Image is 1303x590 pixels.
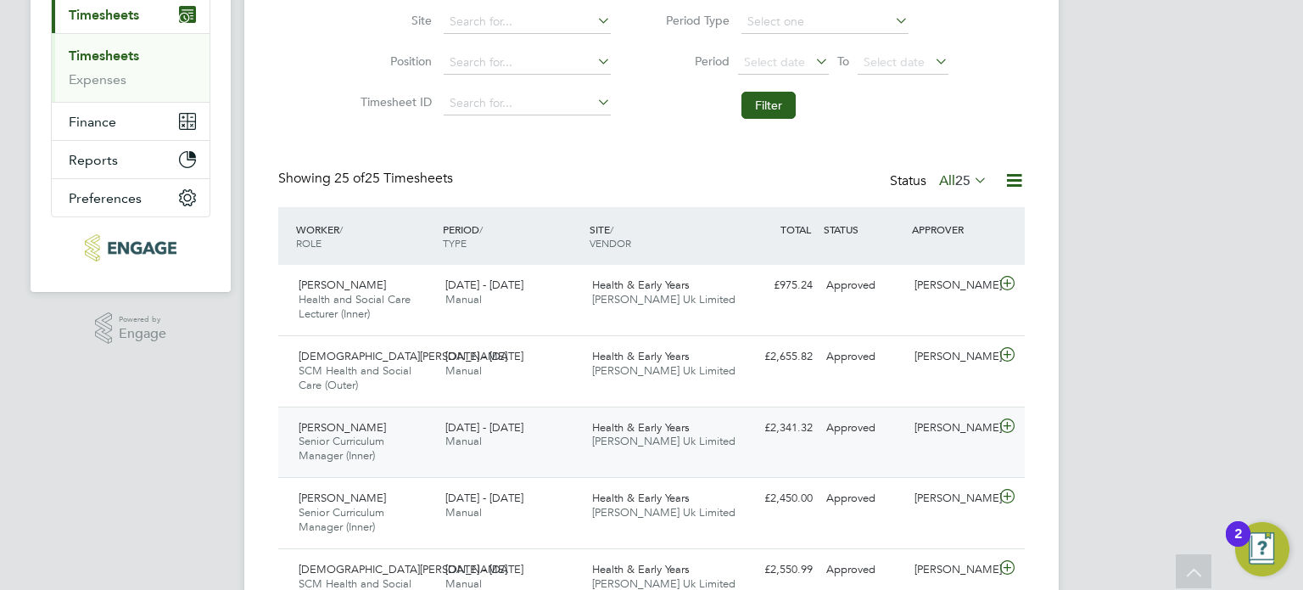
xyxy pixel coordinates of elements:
[592,363,735,378] span: [PERSON_NAME] Uk Limited
[445,292,482,306] span: Manual
[819,556,908,584] div: Approved
[299,278,386,292] span: [PERSON_NAME]
[296,236,322,250] span: ROLE
[69,190,142,206] span: Preferences
[445,434,482,448] span: Manual
[69,48,139,64] a: Timesheets
[299,363,411,392] span: SCM Health and Social Care (Outer)
[69,7,139,23] span: Timesheets
[444,92,611,115] input: Search for...
[653,53,730,69] label: Period
[908,556,996,584] div: [PERSON_NAME]
[299,349,507,363] span: [DEMOGRAPHIC_DATA][PERSON_NAME]
[908,414,996,442] div: [PERSON_NAME]
[592,349,690,363] span: Health & Early Years
[819,214,908,244] div: STATUS
[908,485,996,513] div: [PERSON_NAME]
[355,94,432,110] label: Timesheet ID
[299,420,386,435] span: [PERSON_NAME]
[590,236,631,250] span: VENDOR
[585,214,732,258] div: SITE
[95,312,167,345] a: Powered byEngage
[731,485,819,513] div: £2,450.00
[479,222,483,236] span: /
[592,434,735,448] span: [PERSON_NAME] Uk Limited
[890,170,991,194] div: Status
[731,343,819,371] div: £2,655.82
[444,51,611,75] input: Search for...
[278,170,456,188] div: Showing
[85,234,176,261] img: morganhunt-logo-retina.png
[819,272,908,300] div: Approved
[819,414,908,442] div: Approved
[592,420,690,435] span: Health & Early Years
[52,33,210,102] div: Timesheets
[741,10,909,34] input: Select one
[334,170,453,187] span: 25 Timesheets
[439,214,585,258] div: PERIOD
[445,420,523,435] span: [DATE] - [DATE]
[355,13,432,28] label: Site
[299,292,411,321] span: Health and Social Care Lecturer (Inner)
[653,13,730,28] label: Period Type
[864,54,925,70] span: Select date
[445,363,482,378] span: Manual
[444,10,611,34] input: Search for...
[299,434,384,463] span: Senior Curriculum Manager (Inner)
[908,343,996,371] div: [PERSON_NAME]
[939,172,987,189] label: All
[69,71,126,87] a: Expenses
[592,491,690,505] span: Health & Early Years
[339,222,343,236] span: /
[955,172,970,189] span: 25
[445,278,523,292] span: [DATE] - [DATE]
[119,312,166,327] span: Powered by
[355,53,432,69] label: Position
[445,562,523,576] span: [DATE] - [DATE]
[592,562,690,576] span: Health & Early Years
[908,272,996,300] div: [PERSON_NAME]
[819,343,908,371] div: Approved
[52,103,210,140] button: Finance
[299,562,507,576] span: [DEMOGRAPHIC_DATA][PERSON_NAME]
[445,491,523,505] span: [DATE] - [DATE]
[69,114,116,130] span: Finance
[292,214,439,258] div: WORKER
[592,278,690,292] span: Health & Early Years
[592,292,735,306] span: [PERSON_NAME] Uk Limited
[52,141,210,178] button: Reports
[69,152,118,168] span: Reports
[592,505,735,520] span: [PERSON_NAME] Uk Limited
[731,272,819,300] div: £975.24
[445,349,523,363] span: [DATE] - [DATE]
[744,54,805,70] span: Select date
[1235,522,1289,576] button: Open Resource Center, 2 new notifications
[731,414,819,442] div: £2,341.32
[610,222,613,236] span: /
[1234,534,1242,556] div: 2
[52,179,210,216] button: Preferences
[299,505,384,534] span: Senior Curriculum Manager (Inner)
[780,222,811,236] span: TOTAL
[334,170,365,187] span: 25 of
[908,214,996,244] div: APPROVER
[741,92,796,119] button: Filter
[819,485,908,513] div: Approved
[119,327,166,341] span: Engage
[731,556,819,584] div: £2,550.99
[443,236,467,250] span: TYPE
[299,491,386,505] span: [PERSON_NAME]
[51,234,210,261] a: Go to home page
[832,50,854,72] span: To
[445,505,482,520] span: Manual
